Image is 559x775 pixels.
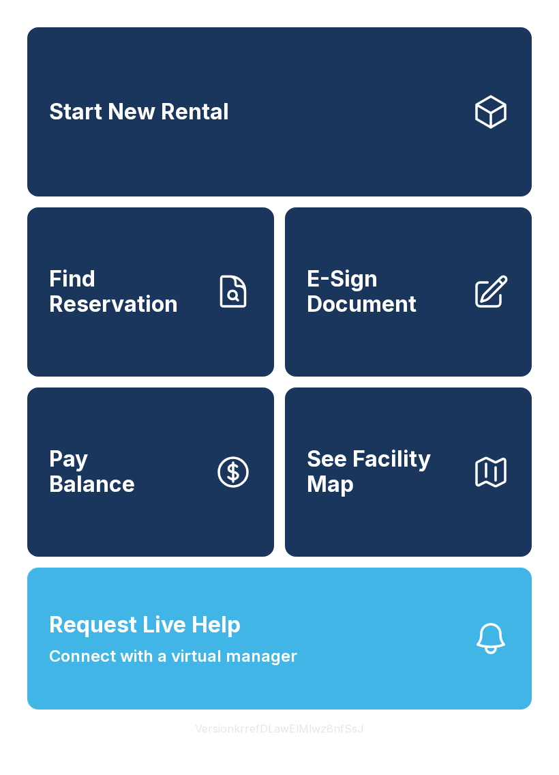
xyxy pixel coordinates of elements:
a: Start New Rental [27,27,532,196]
span: E-Sign Document [307,267,461,317]
span: Connect with a virtual manager [49,644,297,669]
button: VersionkrrefDLawElMlwz8nfSsJ [184,710,375,748]
span: Request Live Help [49,609,241,641]
span: Find Reservation [49,267,203,317]
a: Find Reservation [27,207,274,377]
button: See Facility Map [285,387,532,557]
button: PayBalance [27,387,274,557]
span: Start New Rental [49,100,229,125]
a: E-Sign Document [285,207,532,377]
span: See Facility Map [307,447,461,497]
button: Request Live HelpConnect with a virtual manager [27,568,532,710]
span: Pay Balance [49,447,135,497]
